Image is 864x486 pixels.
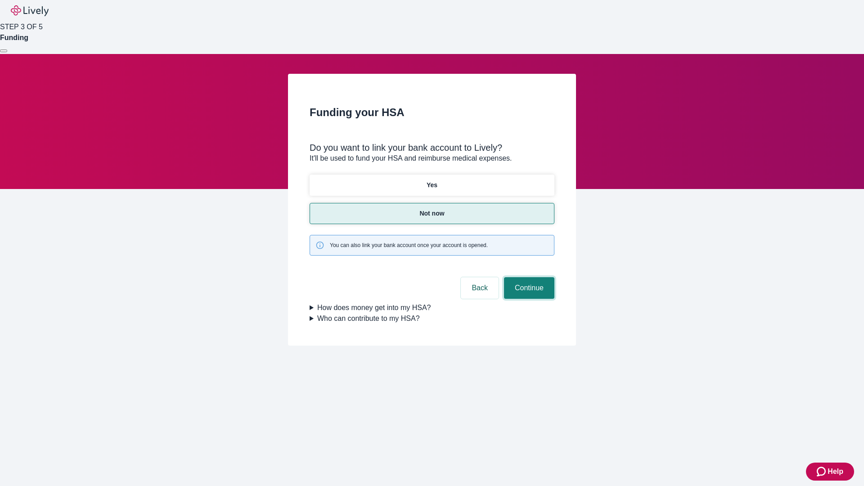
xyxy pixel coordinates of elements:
button: Continue [504,277,554,299]
button: Zendesk support iconHelp [806,463,854,481]
svg: Zendesk support icon [817,466,828,477]
button: Not now [310,203,554,224]
img: Lively [11,5,49,16]
p: It'll be used to fund your HSA and reimburse medical expenses. [310,153,554,164]
div: Do you want to link your bank account to Lively? [310,142,554,153]
h2: Funding your HSA [310,104,554,121]
button: Yes [310,175,554,196]
span: You can also link your bank account once your account is opened. [330,241,488,249]
button: Back [461,277,499,299]
p: Yes [427,180,437,190]
summary: How does money get into my HSA? [310,302,554,313]
p: Not now [419,209,444,218]
summary: Who can contribute to my HSA? [310,313,554,324]
span: Help [828,466,843,477]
